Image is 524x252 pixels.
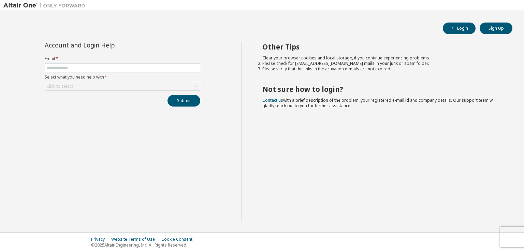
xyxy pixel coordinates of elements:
label: Select what you need help with [45,74,200,80]
h2: Other Tips [262,42,500,51]
img: Altair One [3,2,89,9]
a: Contact us [262,97,283,103]
label: Email [45,56,200,61]
button: Login [443,23,476,34]
li: Please check for [EMAIL_ADDRESS][DOMAIN_NAME] mails in your junk or spam folder. [262,61,500,66]
div: Click to select [46,84,73,89]
div: Click to select [45,82,200,90]
li: Please verify that the links in the activation e-mails are not expired. [262,66,500,72]
div: Cookie Consent [161,237,196,242]
span: with a brief description of the problem, your registered e-mail id and company details. Our suppo... [262,97,496,109]
li: Clear your browser cookies and local storage, if you continue experiencing problems. [262,55,500,61]
div: Website Terms of Use [111,237,161,242]
p: © 2025 Altair Engineering, Inc. All Rights Reserved. [91,242,196,248]
h2: Not sure how to login? [262,85,500,94]
div: Privacy [91,237,111,242]
button: Submit [168,95,200,107]
button: Sign Up [480,23,512,34]
div: Account and Login Help [45,42,169,48]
